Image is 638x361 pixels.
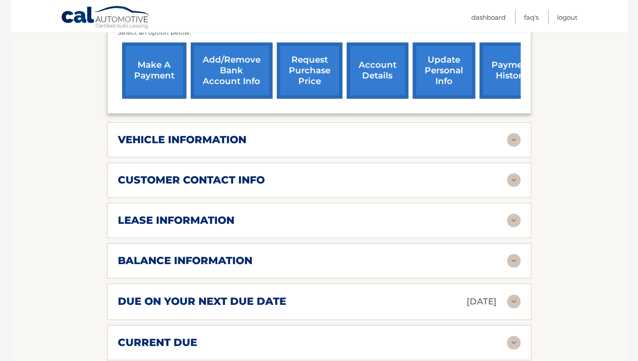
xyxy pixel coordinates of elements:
[118,133,246,146] h2: vehicle information
[471,10,506,24] a: Dashboard
[507,214,521,227] img: accordion-rest.svg
[118,295,286,308] h2: due on your next due date
[118,174,265,187] h2: customer contact info
[277,42,342,99] a: request purchase price
[557,10,578,24] a: Logout
[118,254,252,267] h2: balance information
[507,133,521,147] img: accordion-rest.svg
[347,42,408,99] a: account details
[118,28,521,38] p: Select an option below:
[507,173,521,187] img: accordion-rest.svg
[191,42,273,99] a: Add/Remove bank account info
[118,214,234,227] h2: lease information
[507,295,521,308] img: accordion-rest.svg
[507,254,521,268] img: accordion-rest.svg
[507,336,521,349] img: accordion-rest.svg
[118,336,197,349] h2: current due
[467,294,497,309] p: [DATE]
[61,6,151,30] a: Cal Automotive
[413,42,475,99] a: update personal info
[122,42,186,99] a: make a payment
[479,42,544,99] a: payment history
[524,10,539,24] a: FAQ's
